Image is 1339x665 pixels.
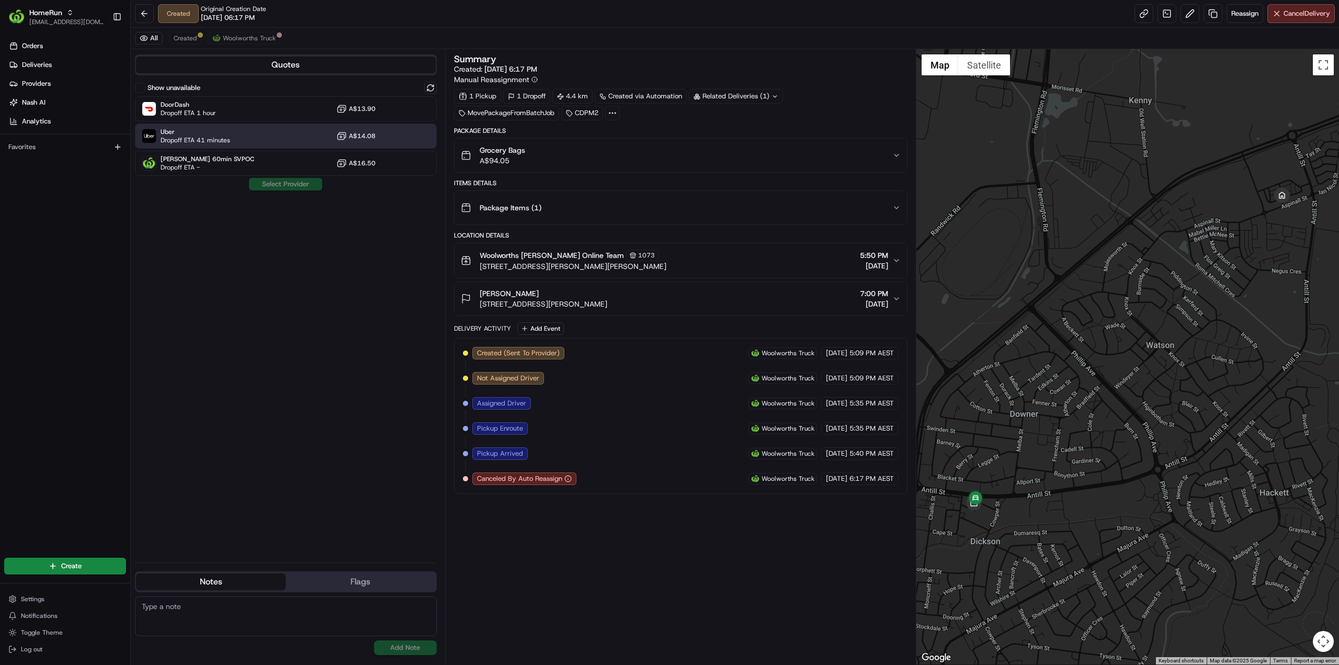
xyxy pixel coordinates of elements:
[454,74,529,85] span: Manual Reassignment
[595,89,687,104] div: Created via Automation
[169,32,201,44] button: Created
[4,113,130,130] a: Analytics
[638,251,655,260] span: 1073
[8,8,25,25] img: HomeRun
[751,475,759,483] img: ww.png
[454,106,559,120] div: MovePackageFromBatchJob
[455,191,907,224] button: Package Items (1)
[826,424,847,433] span: [DATE]
[454,89,501,104] div: 1 Pickup
[4,642,126,657] button: Log out
[477,474,562,483] span: Canceled By Auto Reassign
[201,5,266,13] span: Original Creation Date
[336,131,376,141] button: A$14.08
[454,179,907,187] div: Items Details
[4,558,126,574] button: Create
[336,158,376,168] button: A$16.50
[21,612,58,620] span: Notifications
[561,106,603,120] div: CDPM2
[480,261,666,272] span: [STREET_ADDRESS][PERSON_NAME][PERSON_NAME]
[142,129,156,143] img: Uber
[860,299,888,309] span: [DATE]
[22,60,52,70] span: Deliveries
[161,128,230,136] span: Uber
[22,98,46,107] span: Nash AI
[61,561,82,571] span: Create
[455,243,907,278] button: Woolworths [PERSON_NAME] Online Team1073[STREET_ADDRESS][PERSON_NAME][PERSON_NAME]5:50 PM[DATE]
[477,374,539,383] span: Not Assigned Driver
[762,374,814,382] span: Woolworths Truck
[751,399,759,408] img: ww.png
[29,7,62,18] button: HomeRun
[860,288,888,299] span: 7:00 PM
[22,79,51,88] span: Providers
[21,595,44,603] span: Settings
[455,282,907,315] button: [PERSON_NAME][STREET_ADDRESS][PERSON_NAME]7:00 PM[DATE]
[762,449,814,458] span: Woolworths Truck
[826,374,847,383] span: [DATE]
[484,64,537,74] span: [DATE] 6:17 PM
[349,132,376,140] span: A$14.08
[454,74,538,85] button: Manual Reassignment
[1313,54,1334,75] button: Toggle fullscreen view
[21,645,42,653] span: Log out
[349,159,376,167] span: A$16.50
[4,592,126,606] button: Settings
[826,474,847,483] span: [DATE]
[286,573,435,590] button: Flags
[22,117,51,126] span: Analytics
[1267,4,1335,23] button: CancelDelivery
[1210,658,1267,663] span: Map data ©2025 Google
[1159,657,1204,664] button: Keyboard shortcuts
[762,424,814,433] span: Woolworths Truck
[762,349,814,357] span: Woolworths Truck
[174,34,197,42] span: Created
[849,449,894,458] span: 5:40 PM AEST
[147,83,200,93] label: Show unavailable
[208,32,280,44] button: Woolworths Truck
[212,34,221,42] img: ww.png
[480,145,525,155] span: Grocery Bags
[454,231,907,240] div: Location Details
[849,374,894,383] span: 5:09 PM AEST
[762,475,814,483] span: Woolworths Truck
[1273,658,1288,663] a: Terms (opens in new tab)
[751,424,759,433] img: ww.png
[454,54,496,64] h3: Summary
[22,41,43,51] span: Orders
[849,474,894,483] span: 6:17 PM AEST
[751,449,759,458] img: ww.png
[136,573,286,590] button: Notes
[826,449,847,458] span: [DATE]
[201,13,255,22] span: [DATE] 06:17 PM
[4,608,126,623] button: Notifications
[4,94,130,111] a: Nash AI
[860,261,888,271] span: [DATE]
[860,250,888,261] span: 5:50 PM
[958,54,1010,75] button: Show satellite imagery
[480,299,607,309] span: [STREET_ADDRESS][PERSON_NAME]
[849,348,894,358] span: 5:09 PM AEST
[751,349,759,357] img: ww.png
[517,322,564,335] button: Add Event
[480,202,541,213] span: Package Items ( 1 )
[477,348,560,358] span: Created (Sent To Provider)
[1231,9,1258,18] span: Reassign
[142,102,156,116] img: DoorDash
[455,139,907,172] button: Grocery BagsA$94.05
[922,54,958,75] button: Show street map
[1294,658,1336,663] a: Report a map error
[454,127,907,135] div: Package Details
[826,348,847,358] span: [DATE]
[161,155,254,163] span: [PERSON_NAME] 60min SVPOC
[349,105,376,113] span: A$13.90
[503,89,550,104] div: 1 Dropoff
[161,136,230,144] span: Dropoff ETA 41 minutes
[4,139,126,155] div: Favorites
[4,625,126,640] button: Toggle Theme
[29,18,104,26] button: [EMAIL_ADDRESS][DOMAIN_NAME]
[454,64,537,74] span: Created:
[477,424,523,433] span: Pickup Enroute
